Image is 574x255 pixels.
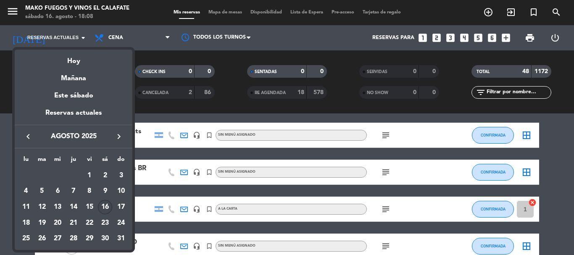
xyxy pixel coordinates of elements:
div: 15 [82,200,97,214]
div: 20 [50,216,65,230]
td: 29 de agosto de 2025 [82,231,97,247]
div: 19 [35,216,49,230]
th: lunes [18,155,34,168]
td: 4 de agosto de 2025 [18,184,34,200]
td: 17 de agosto de 2025 [113,199,129,215]
div: Este sábado [15,84,132,108]
div: 17 [114,200,128,214]
td: 26 de agosto de 2025 [34,231,50,247]
td: 28 de agosto de 2025 [66,231,82,247]
div: 28 [66,232,81,246]
th: viernes [82,155,97,168]
td: 9 de agosto de 2025 [97,184,113,200]
th: jueves [66,155,82,168]
th: sábado [97,155,113,168]
div: 8 [82,184,97,198]
div: 7 [66,184,81,198]
div: 25 [19,232,33,246]
div: 31 [114,232,128,246]
span: agosto 2025 [36,131,111,142]
div: 16 [98,200,112,214]
div: 9 [98,184,112,198]
td: 27 de agosto de 2025 [50,231,66,247]
div: 1 [82,168,97,183]
div: 4 [19,184,33,198]
td: 2 de agosto de 2025 [97,168,113,184]
td: 10 de agosto de 2025 [113,184,129,200]
td: 31 de agosto de 2025 [113,231,129,247]
td: 1 de agosto de 2025 [82,168,97,184]
td: 20 de agosto de 2025 [50,215,66,231]
div: 18 [19,216,33,230]
td: 5 de agosto de 2025 [34,184,50,200]
td: 23 de agosto de 2025 [97,215,113,231]
div: Reservas actuales [15,108,132,125]
td: 19 de agosto de 2025 [34,215,50,231]
td: 12 de agosto de 2025 [34,199,50,215]
td: 21 de agosto de 2025 [66,215,82,231]
td: 7 de agosto de 2025 [66,184,82,200]
th: domingo [113,155,129,168]
div: 3 [114,168,128,183]
div: 14 [66,200,81,214]
td: 3 de agosto de 2025 [113,168,129,184]
td: 8 de agosto de 2025 [82,184,97,200]
th: martes [34,155,50,168]
div: 22 [82,216,97,230]
td: 6 de agosto de 2025 [50,184,66,200]
div: 12 [35,200,49,214]
div: Hoy [15,50,132,67]
td: 14 de agosto de 2025 [66,199,82,215]
td: AGO. [18,168,82,184]
td: 18 de agosto de 2025 [18,215,34,231]
td: 30 de agosto de 2025 [97,231,113,247]
button: keyboard_arrow_left [21,131,36,142]
div: 13 [50,200,65,214]
div: 26 [35,232,49,246]
div: 5 [35,184,49,198]
td: 22 de agosto de 2025 [82,215,97,231]
td: 11 de agosto de 2025 [18,199,34,215]
td: 13 de agosto de 2025 [50,199,66,215]
div: 2 [98,168,112,183]
div: 27 [50,232,65,246]
div: 21 [66,216,81,230]
i: keyboard_arrow_left [23,131,33,142]
i: keyboard_arrow_right [114,131,124,142]
td: 24 de agosto de 2025 [113,215,129,231]
td: 15 de agosto de 2025 [82,199,97,215]
div: 10 [114,184,128,198]
td: 25 de agosto de 2025 [18,231,34,247]
div: 11 [19,200,33,214]
div: 6 [50,184,65,198]
button: keyboard_arrow_right [111,131,126,142]
td: 16 de agosto de 2025 [97,199,113,215]
div: 30 [98,232,112,246]
div: Mañana [15,67,132,84]
th: miércoles [50,155,66,168]
div: 29 [82,232,97,246]
div: 23 [98,216,112,230]
div: 24 [114,216,128,230]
